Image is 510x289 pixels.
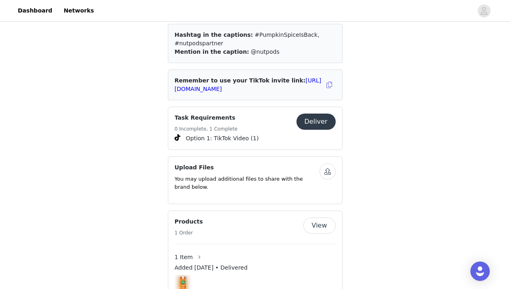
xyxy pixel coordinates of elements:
[480,4,488,17] div: avatar
[296,114,336,130] button: Deliver
[168,107,343,150] div: Task Requirements
[303,217,336,234] button: View
[175,253,193,262] span: 1 Item
[175,229,203,236] h5: 1 Order
[175,175,320,191] p: You may upload additional files to share with the brand below.
[175,114,238,122] h4: Task Requirements
[175,77,322,92] span: Remember to use your TikTok invite link:
[13,2,57,20] a: Dashboard
[175,49,249,55] span: Mention in the caption:
[251,49,279,55] span: @nutpods
[175,163,320,172] h4: Upload Files
[186,134,259,143] span: Option 1: TikTok Video (1)
[470,262,490,281] div: Open Intercom Messenger
[175,32,253,38] span: Hashtag in the captions:
[59,2,99,20] a: Networks
[175,125,238,133] h5: 0 Incomplete, 1 Complete
[175,264,248,272] span: Added [DATE] • Delivered
[175,217,203,226] h4: Products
